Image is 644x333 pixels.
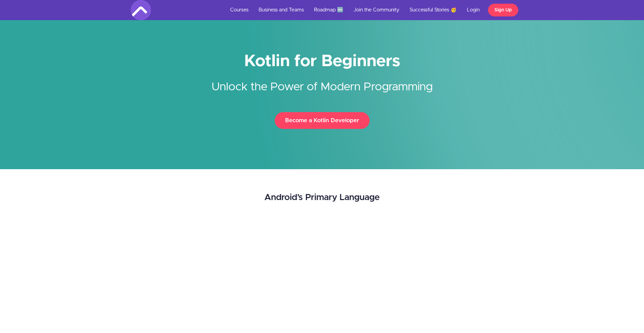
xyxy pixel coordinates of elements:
a: Sign Up [488,4,518,16]
button: Become a Kotlin Developer [275,112,370,129]
h2: Android's Primary Language [109,193,535,202]
h2: Unlock the Power of Modern Programming [196,69,448,95]
h1: Kotlin for Beginners [131,54,513,69]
